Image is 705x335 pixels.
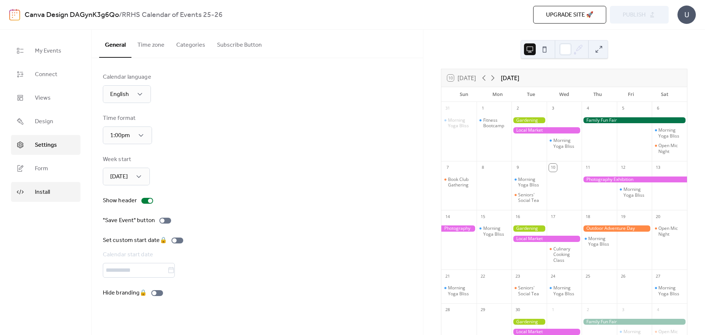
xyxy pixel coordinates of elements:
[483,117,509,129] div: Fitness Bootcamp
[441,285,477,296] div: Morning Yoga Bliss
[103,155,148,164] div: Week start
[444,213,452,221] div: 14
[677,6,696,24] div: U
[119,8,122,22] b: /
[11,88,80,108] a: Views
[654,213,662,221] div: 20
[514,87,547,102] div: Tue
[511,192,547,203] div: Seniors' Social Tea
[549,272,557,280] div: 24
[654,272,662,280] div: 27
[582,117,687,124] div: Family Fun Fair
[511,329,582,335] div: Local Market
[35,188,50,197] span: Install
[518,285,544,296] div: Seniors' Social Tea
[514,306,522,314] div: 30
[584,306,592,314] div: 2
[546,11,593,19] span: Upgrade site 🚀
[479,104,487,113] div: 1
[511,285,547,296] div: Seniors' Social Tea
[35,117,53,126] span: Design
[103,216,155,225] div: "Save Event" button
[614,87,648,102] div: Fri
[619,272,627,280] div: 26
[35,47,61,56] span: My Events
[582,225,652,232] div: Outdoor Adventure Day
[170,30,211,57] button: Categories
[131,30,170,57] button: Time zone
[533,6,606,24] button: Upgrade site 🚀
[444,164,452,172] div: 7
[518,177,544,188] div: Morning Yoga Bliss
[654,164,662,172] div: 13
[619,104,627,113] div: 5
[11,64,80,84] a: Connect
[35,141,57,150] span: Settings
[122,8,223,22] b: RRHS Calendar of Events 25-26
[511,177,547,188] div: Morning Yoga Bliss
[11,135,80,155] a: Settings
[25,8,119,22] a: Canva Design DAGynK3g6Qo
[514,272,522,280] div: 23
[553,138,579,149] div: Morning Yoga Bliss
[444,306,452,314] div: 28
[11,158,80,178] a: Form
[511,319,547,325] div: Gardening Workshop
[588,236,614,247] div: Morning Yoga Bliss
[477,117,512,129] div: Fitness Bootcamp
[654,104,662,113] div: 6
[477,225,512,237] div: Morning Yoga Bliss
[35,94,51,103] span: Views
[582,177,687,183] div: Photography Exhibition
[619,213,627,221] div: 19
[110,89,129,100] span: English
[448,285,474,296] div: Morning Yoga Bliss
[518,192,544,203] div: Seniors' Social Tea
[549,104,557,113] div: 3
[11,111,80,131] a: Design
[514,164,522,172] div: 9
[553,285,579,296] div: Morning Yoga Bliss
[553,246,579,263] div: Culinary Cooking Class
[103,196,137,205] div: Show header
[584,164,592,172] div: 11
[581,87,614,102] div: Thu
[584,272,592,280] div: 25
[547,87,581,102] div: Wed
[479,272,487,280] div: 22
[99,30,131,58] button: General
[652,127,687,139] div: Morning Yoga Bliss
[501,74,519,82] div: [DATE]
[35,164,48,173] span: Form
[211,30,268,57] button: Subscribe Button
[110,130,130,141] span: 1:00pm
[584,213,592,221] div: 18
[35,70,57,79] span: Connect
[547,285,582,296] div: Morning Yoga Bliss
[619,164,627,172] div: 12
[447,87,481,102] div: Sun
[11,182,80,202] a: Install
[9,9,20,21] img: logo
[479,213,487,221] div: 15
[547,246,582,263] div: Culinary Cooking Class
[511,236,582,242] div: Local Market
[448,117,474,129] div: Morning Yoga Bliss
[511,117,547,124] div: Gardening Workshop
[658,285,684,296] div: Morning Yoga Bliss
[444,272,452,280] div: 21
[481,87,514,102] div: Mon
[441,177,477,188] div: Book Club Gathering
[617,186,652,198] div: Morning Yoga Bliss
[549,164,557,172] div: 10
[547,138,582,149] div: Morning Yoga Bliss
[652,225,687,237] div: Open Mic Night
[483,225,509,237] div: Morning Yoga Bliss
[479,164,487,172] div: 8
[619,306,627,314] div: 3
[444,104,452,113] div: 31
[103,114,151,123] div: Time format
[448,177,474,188] div: Book Club Gathering
[11,41,80,61] a: My Events
[658,225,684,237] div: Open Mic Night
